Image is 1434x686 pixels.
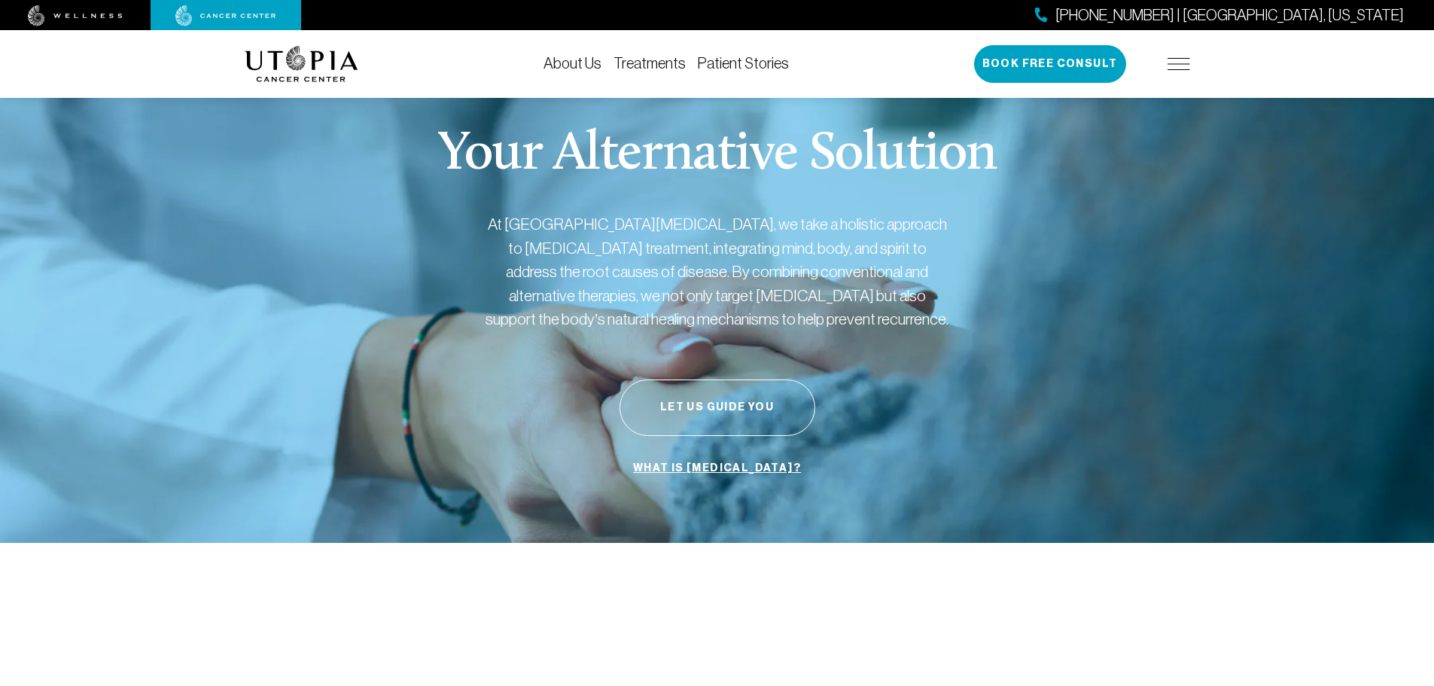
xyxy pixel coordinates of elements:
[1168,58,1190,70] img: icon-hamburger
[620,380,815,436] button: Let Us Guide You
[698,55,789,72] a: Patient Stories
[613,55,686,72] a: Treatments
[1035,5,1404,26] a: [PHONE_NUMBER] | [GEOGRAPHIC_DATA], [US_STATE]
[629,454,805,483] a: What is [MEDICAL_DATA]?
[245,46,358,82] img: logo
[484,212,951,331] p: At [GEOGRAPHIC_DATA][MEDICAL_DATA], we take a holistic approach to [MEDICAL_DATA] treatment, inte...
[437,128,997,182] p: Your Alternative Solution
[175,5,276,26] img: cancer center
[543,55,601,72] a: About Us
[28,5,123,26] img: wellness
[974,45,1126,83] button: Book Free Consult
[1055,5,1404,26] span: [PHONE_NUMBER] | [GEOGRAPHIC_DATA], [US_STATE]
